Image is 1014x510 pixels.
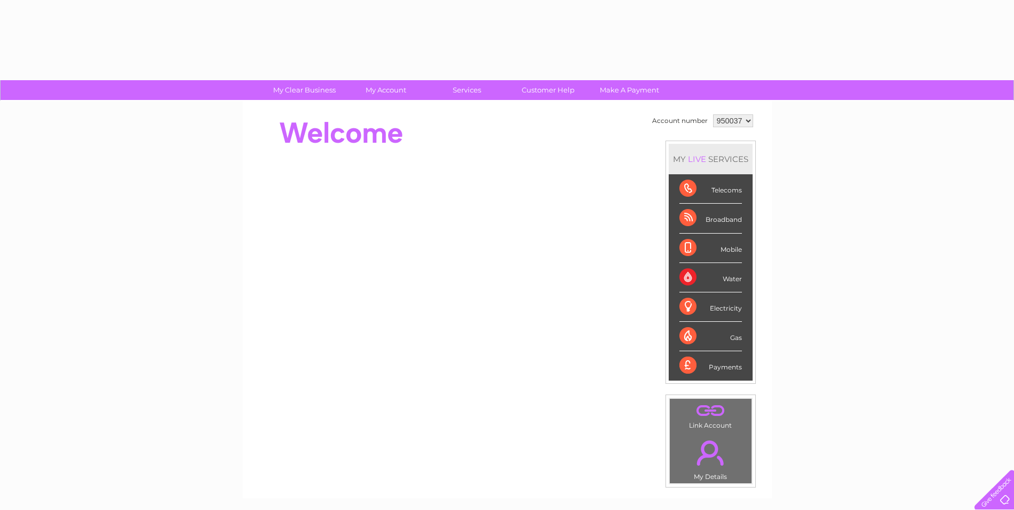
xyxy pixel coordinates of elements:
td: My Details [669,431,752,484]
a: Customer Help [504,80,592,100]
div: Gas [679,322,742,351]
div: MY SERVICES [669,144,753,174]
a: Make A Payment [585,80,674,100]
td: Link Account [669,398,752,432]
div: Broadband [679,204,742,233]
a: Services [423,80,511,100]
div: Telecoms [679,174,742,204]
a: My Clear Business [260,80,349,100]
a: My Account [342,80,430,100]
div: Payments [679,351,742,380]
a: . [672,434,749,472]
div: Water [679,263,742,292]
td: Account number [649,112,710,130]
div: Mobile [679,234,742,263]
div: Electricity [679,292,742,322]
div: LIVE [686,154,708,164]
a: . [672,401,749,420]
